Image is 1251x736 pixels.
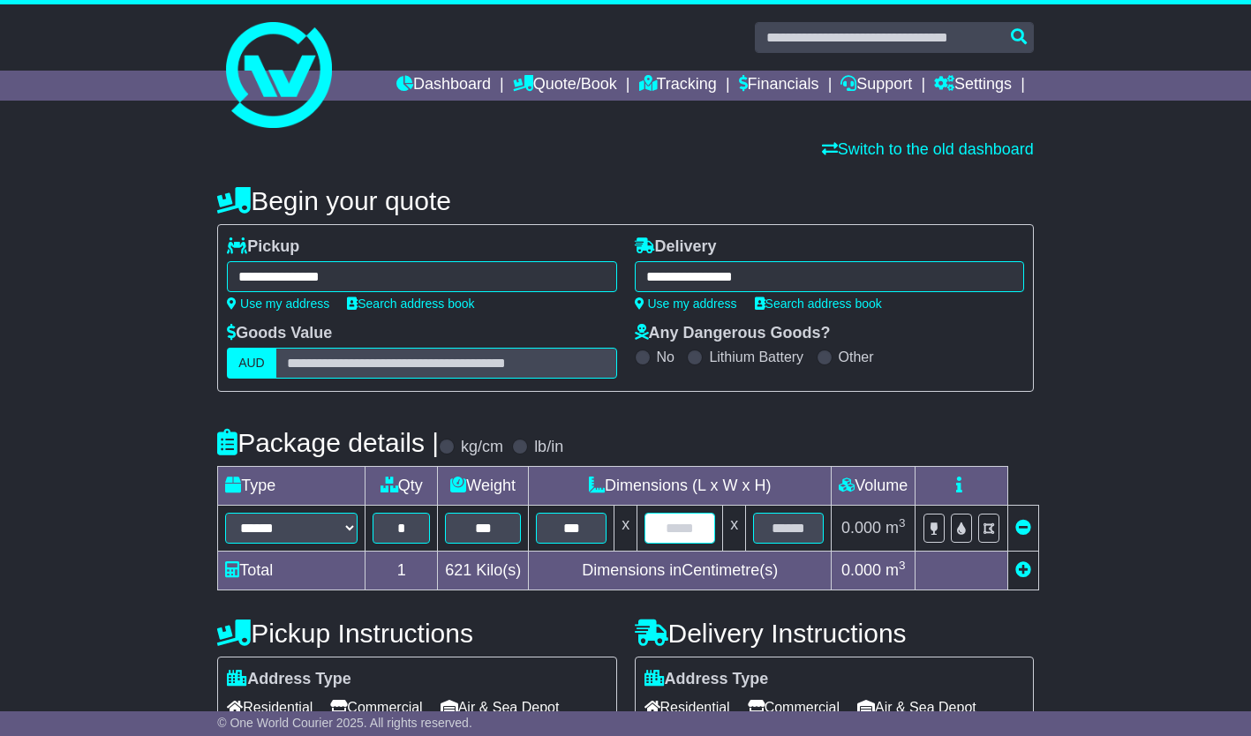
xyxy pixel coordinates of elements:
[218,467,366,506] td: Type
[513,71,617,101] a: Quote/Book
[347,297,474,311] a: Search address book
[635,237,717,257] label: Delivery
[438,467,529,506] td: Weight
[755,297,882,311] a: Search address book
[644,694,730,721] span: Residential
[839,349,874,365] label: Other
[227,348,276,379] label: AUD
[217,428,439,457] h4: Package details |
[644,670,769,689] label: Address Type
[366,552,438,590] td: 1
[739,71,819,101] a: Financials
[614,506,637,552] td: x
[639,71,717,101] a: Tracking
[857,694,976,721] span: Air & Sea Depot
[885,519,906,537] span: m
[841,519,881,537] span: 0.000
[1015,519,1031,537] a: Remove this item
[461,438,503,457] label: kg/cm
[635,324,831,343] label: Any Dangerous Goods?
[748,694,840,721] span: Commercial
[529,467,832,506] td: Dimensions (L x W x H)
[445,561,471,579] span: 621
[885,561,906,579] span: m
[899,516,906,529] sup: 3
[218,552,366,590] td: Total
[441,694,560,721] span: Air & Sea Depot
[438,552,529,590] td: Kilo(s)
[529,552,832,590] td: Dimensions in Centimetre(s)
[227,324,332,343] label: Goods Value
[396,71,491,101] a: Dashboard
[822,140,1034,158] a: Switch to the old dashboard
[227,670,351,689] label: Address Type
[1015,561,1031,579] a: Add new item
[227,694,313,721] span: Residential
[217,186,1034,215] h4: Begin your quote
[657,349,674,365] label: No
[330,694,422,721] span: Commercial
[217,716,472,730] span: © One World Courier 2025. All rights reserved.
[723,506,746,552] td: x
[635,619,1034,648] h4: Delivery Instructions
[227,297,329,311] a: Use my address
[217,619,616,648] h4: Pickup Instructions
[899,559,906,572] sup: 3
[832,467,916,506] td: Volume
[709,349,803,365] label: Lithium Battery
[841,561,881,579] span: 0.000
[366,467,438,506] td: Qty
[534,438,563,457] label: lb/in
[934,71,1012,101] a: Settings
[840,71,912,101] a: Support
[635,297,737,311] a: Use my address
[227,237,299,257] label: Pickup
